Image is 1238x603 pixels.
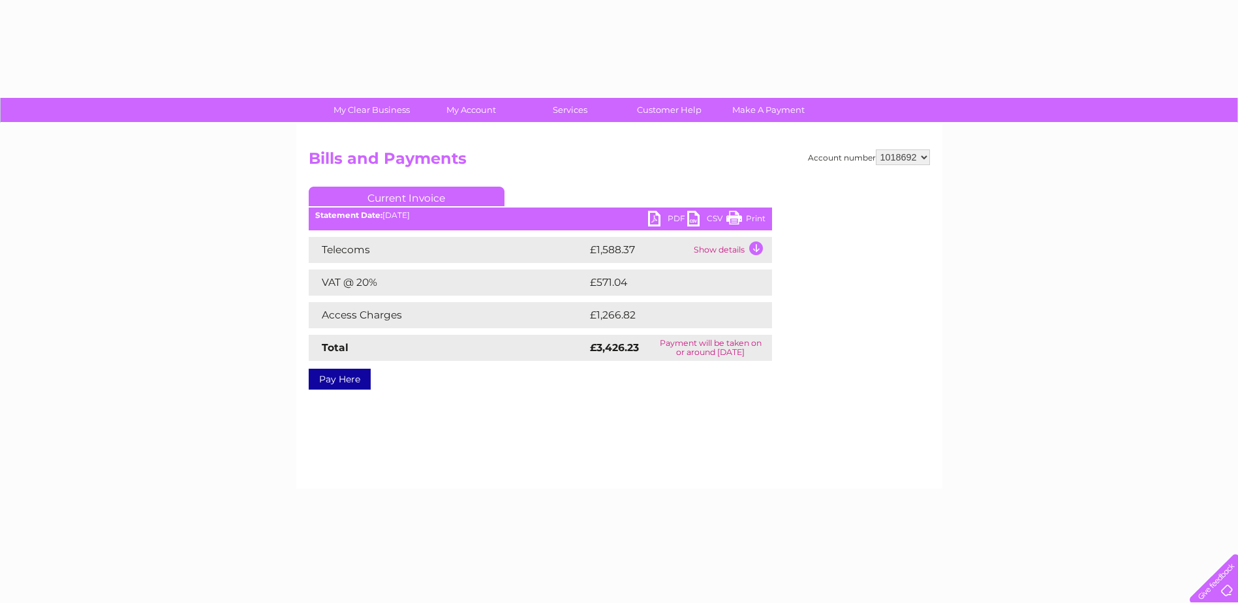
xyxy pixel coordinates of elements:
div: Account number [808,149,930,165]
td: Show details [690,237,772,263]
td: Telecoms [309,237,587,263]
strong: £3,426.23 [590,341,639,354]
td: £1,588.37 [587,237,690,263]
a: Customer Help [615,98,723,122]
a: Current Invoice [309,187,504,206]
a: Services [516,98,624,122]
b: Statement Date: [315,210,382,220]
a: Make A Payment [715,98,822,122]
td: Payment will be taken on or around [DATE] [649,335,772,361]
a: Pay Here [309,369,371,390]
a: My Account [417,98,525,122]
a: Print [726,211,766,230]
h2: Bills and Payments [309,149,930,174]
div: [DATE] [309,211,772,220]
a: CSV [687,211,726,230]
a: My Clear Business [318,98,426,122]
td: Access Charges [309,302,587,328]
td: VAT @ 20% [309,270,587,296]
a: PDF [648,211,687,230]
strong: Total [322,341,348,354]
td: £1,266.82 [587,302,751,328]
td: £571.04 [587,270,748,296]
